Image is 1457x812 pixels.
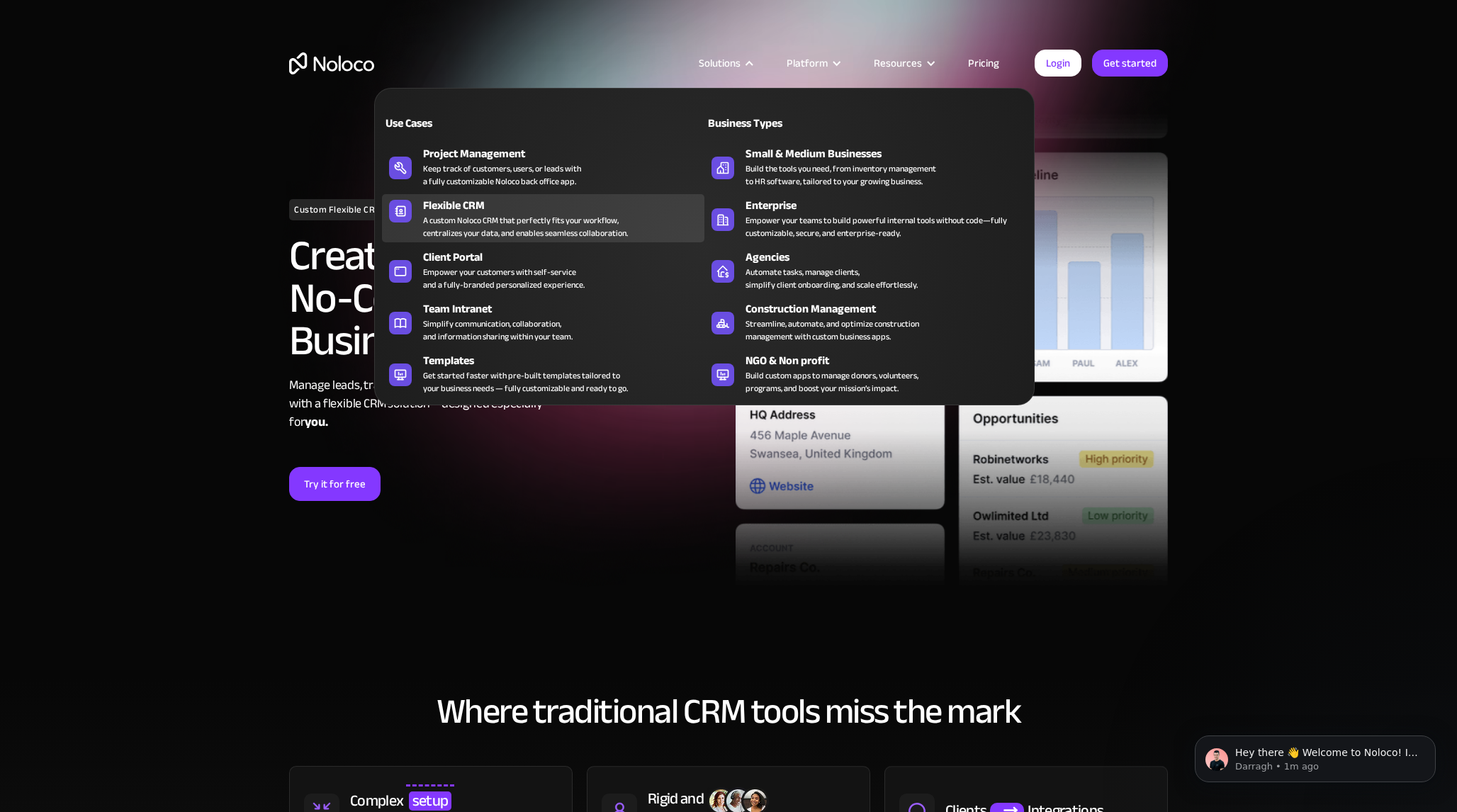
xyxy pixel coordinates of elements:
[289,52,374,74] a: home
[746,352,1033,369] div: NGO & Non profit
[423,317,573,343] div: Simplify communication, collaboration, and information sharing within your team.
[704,194,1027,242] a: EnterpriseEmpower your teams to build powerful internal tools without code—fully customizable, se...
[704,115,860,132] div: Business Types
[409,791,452,810] span: setup
[746,317,919,343] div: Streamline, automate, and optimize construction management with custom business apps.
[704,298,1027,346] a: Construction ManagementStreamline, automate, and optimize constructionmanagement with custom busi...
[423,300,711,317] div: Team Intranet
[704,142,1027,191] a: Small & Medium BusinessesBuild the tools you need, from inventory managementto HR software, tailo...
[423,145,711,162] div: Project Management
[289,467,381,501] a: Try it for free
[374,68,1035,405] nav: Solutions
[423,214,628,239] div: A custom Noloco CRM that perfectly fits your workflow, centralizes your data, and enables seamles...
[648,788,704,809] div: Rigid and
[423,266,585,291] div: Empower your customers with self-service and a fully-branded personalized experience.
[746,249,1033,266] div: Agencies
[746,145,1033,162] div: Small & Medium Businesses
[704,106,1027,139] a: Business Types
[350,790,403,811] div: Complex
[423,162,581,188] div: Keep track of customers, users, or leads with a fully customizable Noloco back office app.
[305,410,327,434] strong: you.
[746,300,1033,317] div: Construction Management
[423,352,711,369] div: Templates
[382,194,704,242] a: Flexible CRMA custom Noloco CRM that perfectly fits your workflow,centralizes your data, and enab...
[423,197,711,214] div: Flexible CRM
[382,246,704,294] a: Client PortalEmpower your customers with self-serviceand a fully-branded personalized experience.
[423,249,711,266] div: Client Portal
[289,199,420,220] h1: Custom Flexible CRM Builder
[1035,50,1081,77] a: Login
[382,298,704,346] a: Team IntranetSimplify communication, collaboration,and information sharing within your team.
[746,214,1020,239] div: Empower your teams to build powerful internal tools without code—fully customizable, secure, and ...
[746,162,936,188] div: Build the tools you need, from inventory management to HR software, tailored to your growing busi...
[769,54,856,72] div: Platform
[423,369,628,395] div: Get started faster with pre-built templates tailored to your business needs — fully customizable ...
[950,54,1017,72] a: Pricing
[746,369,918,395] div: Build custom apps to manage donors, volunteers, programs, and boost your mission’s impact.
[1174,706,1457,805] iframe: Intercom notifications message
[382,142,704,191] a: Project ManagementKeep track of customers, users, or leads witha fully customizable Noloco back o...
[746,197,1033,214] div: Enterprise
[289,692,1168,731] h2: Where traditional CRM tools miss the mark
[874,54,922,72] div: Resources
[382,106,704,139] a: Use Cases
[681,54,769,72] div: Solutions
[289,376,721,432] div: Manage leads, track sales, and organize client data with a flexible CRM solution—designed especia...
[289,235,721,362] h2: Create a Customizable No-Code CRM for Your Business Needs
[699,54,741,72] div: Solutions
[1092,50,1168,77] a: Get started
[787,54,828,72] div: Platform
[704,246,1027,294] a: AgenciesAutomate tasks, manage clients,simplify client onboarding, and scale effortlessly.
[382,349,704,397] a: TemplatesGet started faster with pre-built templates tailored toyour business needs — fully custo...
[704,349,1027,397] a: NGO & Non profitBuild custom apps to manage donors, volunteers,programs, and boost your mission’s...
[746,266,918,291] div: Automate tasks, manage clients, simplify client onboarding, and scale effortlessly.
[856,54,950,72] div: Resources
[382,115,537,132] div: Use Cases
